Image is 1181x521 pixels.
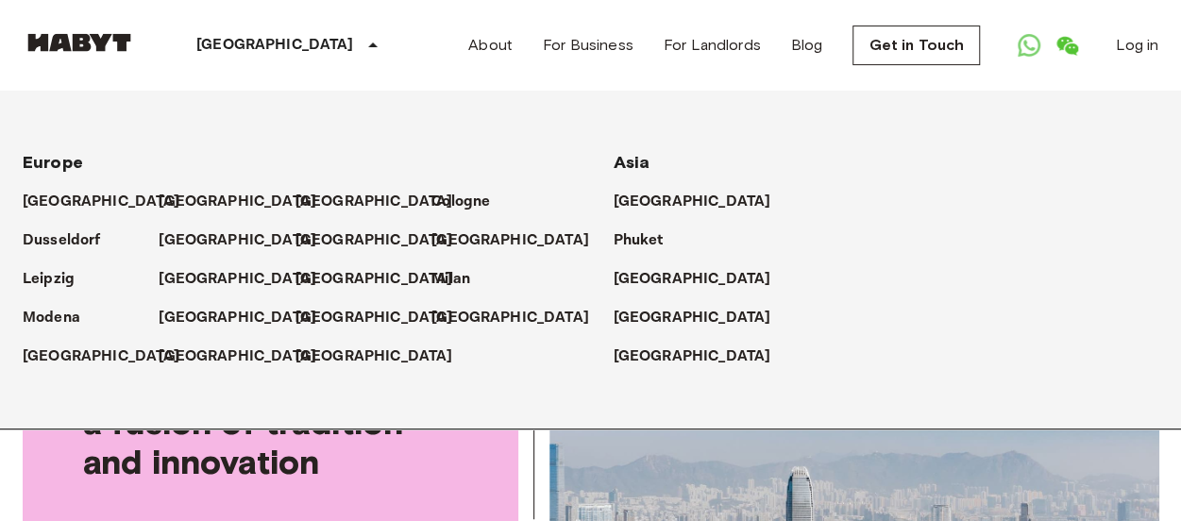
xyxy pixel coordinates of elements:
a: Blog [791,34,823,57]
a: Open WeChat [1048,26,1086,64]
p: Phuket [614,229,664,252]
p: [GEOGRAPHIC_DATA] [196,34,354,57]
p: [GEOGRAPHIC_DATA] [295,307,453,329]
p: [GEOGRAPHIC_DATA] [431,229,589,252]
p: [GEOGRAPHIC_DATA] [159,229,316,252]
a: [GEOGRAPHIC_DATA] [614,307,790,329]
a: Get in Touch [852,25,980,65]
a: [GEOGRAPHIC_DATA] [159,345,335,368]
a: [GEOGRAPHIC_DATA] [295,229,472,252]
p: [GEOGRAPHIC_DATA] [295,345,453,368]
a: Dusseldorf [23,229,120,252]
a: [GEOGRAPHIC_DATA] [295,345,472,368]
a: [GEOGRAPHIC_DATA] [614,191,790,213]
a: Leipzig [23,268,93,291]
a: [GEOGRAPHIC_DATA] [159,229,335,252]
a: Cologne [431,191,509,213]
a: [GEOGRAPHIC_DATA] [23,345,199,368]
p: Leipzig [23,268,75,291]
a: For Business [543,34,633,57]
p: [GEOGRAPHIC_DATA] [23,191,180,213]
a: Log in [1116,34,1158,57]
a: [GEOGRAPHIC_DATA] [614,268,790,291]
p: [GEOGRAPHIC_DATA] [159,307,316,329]
p: [GEOGRAPHIC_DATA] [614,345,771,368]
p: [GEOGRAPHIC_DATA] [431,307,589,329]
p: [GEOGRAPHIC_DATA] [159,345,316,368]
p: [GEOGRAPHIC_DATA] [23,345,180,368]
p: [GEOGRAPHIC_DATA] [295,268,453,291]
a: Phuket [614,229,683,252]
p: [GEOGRAPHIC_DATA] [295,191,453,213]
img: Habyt [23,33,136,52]
a: Open WhatsApp [1010,26,1048,64]
a: Milan [431,268,489,291]
a: [GEOGRAPHIC_DATA] [159,268,335,291]
a: [GEOGRAPHIC_DATA] [295,268,472,291]
a: [GEOGRAPHIC_DATA] [614,345,790,368]
a: About [468,34,513,57]
a: [GEOGRAPHIC_DATA] [23,191,199,213]
a: [GEOGRAPHIC_DATA] [295,191,472,213]
a: For Landlords [664,34,761,57]
p: Milan [431,268,470,291]
p: Dusseldorf [23,229,101,252]
p: [GEOGRAPHIC_DATA] [614,268,771,291]
span: [GEOGRAPHIC_DATA], a fusion of tradition and innovation [83,362,458,481]
a: [GEOGRAPHIC_DATA] [295,307,472,329]
a: Modena [23,307,99,329]
p: Modena [23,307,80,329]
a: [GEOGRAPHIC_DATA] [159,307,335,329]
a: [GEOGRAPHIC_DATA] [431,307,608,329]
p: [GEOGRAPHIC_DATA] [295,229,453,252]
p: [GEOGRAPHIC_DATA] [159,191,316,213]
a: [GEOGRAPHIC_DATA] [431,229,608,252]
p: Cologne [431,191,490,213]
span: Europe [23,152,83,173]
span: Asia [614,152,650,173]
p: [GEOGRAPHIC_DATA] [614,307,771,329]
p: [GEOGRAPHIC_DATA] [159,268,316,291]
p: [GEOGRAPHIC_DATA] [614,191,771,213]
a: [GEOGRAPHIC_DATA] [159,191,335,213]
